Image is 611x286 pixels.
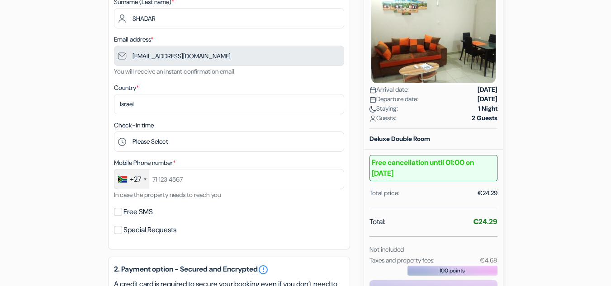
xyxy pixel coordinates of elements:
label: Check-in time [114,121,154,130]
small: €4.68 [480,256,497,264]
img: calendar.svg [369,96,376,103]
small: You will receive an instant confirmation email [114,67,234,75]
b: Deluxe Double Room [369,135,430,143]
img: user_icon.svg [369,115,376,122]
small: Not included [369,245,404,253]
input: Enter email address [114,46,344,66]
label: Email address [114,35,153,44]
small: In case the property needs to reach you [114,191,221,199]
input: Enter last name [114,8,344,28]
a: error_outline [258,264,269,275]
span: Total: [369,216,385,227]
strong: 2 Guests [472,113,497,123]
img: calendar.svg [369,87,376,94]
span: Departure date: [369,94,418,104]
label: Free SMS [123,206,153,218]
h5: 2. Payment option - Secured and Encrypted [114,264,344,275]
strong: €24.29 [473,217,497,226]
strong: [DATE] [478,85,497,94]
span: Guests: [369,113,396,123]
div: €24.29 [478,188,497,198]
b: Free cancellation until 01:00 on [DATE] [369,155,497,181]
label: Special Requests [123,224,176,236]
strong: 1 Night [478,104,497,113]
label: Country [114,83,139,93]
span: Staying: [369,104,398,113]
input: 71 123 4567 [114,169,344,189]
img: moon.svg [369,106,376,113]
strong: [DATE] [478,94,497,104]
span: 100 points [440,267,465,275]
div: South Africa: +27 [114,169,149,189]
label: Mobile Phone number [114,158,175,168]
span: Arrival date: [369,85,409,94]
div: Total price: [369,188,399,198]
small: Taxes and property fees: [369,256,435,264]
div: +27 [130,174,141,185]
